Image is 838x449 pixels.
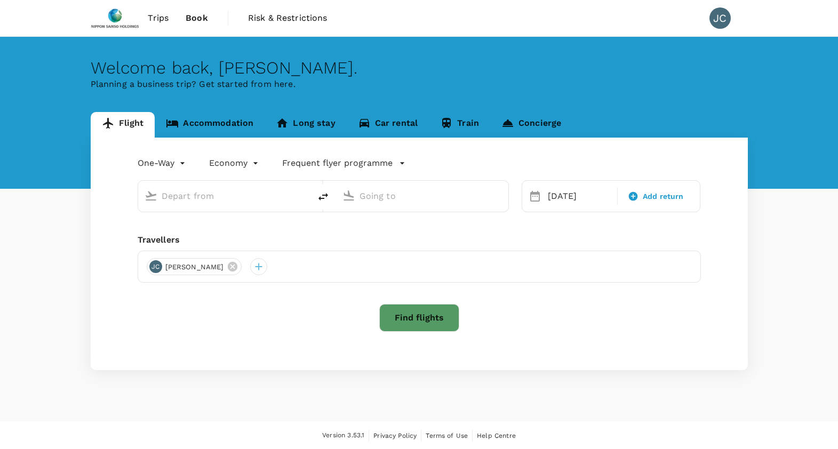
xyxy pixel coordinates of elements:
a: Car rental [347,112,429,138]
input: Depart from [162,188,288,204]
span: Privacy Policy [373,432,417,439]
button: delete [310,184,336,210]
a: Accommodation [155,112,265,138]
span: Add return [643,191,684,202]
div: Welcome back , [PERSON_NAME] . [91,58,748,78]
button: Open [501,195,503,197]
input: Going to [360,188,486,204]
a: Terms of Use [426,430,468,442]
a: Train [429,112,490,138]
a: Concierge [490,112,572,138]
div: JC [149,260,162,273]
span: Version 3.53.1 [322,430,364,441]
a: Help Centre [477,430,516,442]
div: Economy [209,155,261,172]
span: Trips [148,12,169,25]
span: Terms of Use [426,432,468,439]
button: Open [303,195,305,197]
div: JC[PERSON_NAME] [147,258,242,275]
span: Help Centre [477,432,516,439]
span: Book [186,12,208,25]
button: Find flights [379,304,459,332]
a: Flight [91,112,155,138]
img: Nippon Sanso Holdings Singapore Pte Ltd [91,6,140,30]
button: Frequent flyer programme [282,157,405,170]
div: [DATE] [544,186,615,207]
p: Planning a business trip? Get started from here. [91,78,748,91]
span: [PERSON_NAME] [159,262,230,272]
a: Privacy Policy [373,430,417,442]
div: One-Way [138,155,188,172]
div: Travellers [138,234,701,246]
span: Risk & Restrictions [248,12,328,25]
a: Long stay [265,112,346,138]
p: Frequent flyer programme [282,157,393,170]
div: JC [709,7,731,29]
